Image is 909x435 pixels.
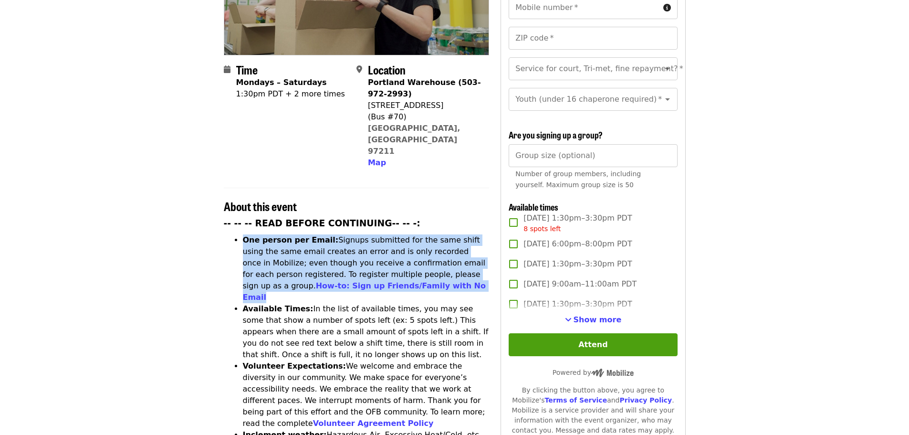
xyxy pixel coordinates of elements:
[313,419,434,428] a: Volunteer Agreement Policy
[523,258,632,270] span: [DATE] 1:30pm–3:30pm PDT
[368,111,481,123] div: (Bus #70)
[368,158,386,167] span: Map
[523,225,561,233] span: 8 spots left
[243,235,339,244] strong: One person per Email:
[224,198,297,214] span: About this event
[368,78,481,98] strong: Portland Warehouse (503-972-2993)
[224,218,420,228] strong: -- -- -- READ BEFORE CONTINUING-- -- -:
[515,170,641,189] span: Number of group members, including yourself. Maximum group size is 50
[663,3,671,12] i: circle-info icon
[591,369,634,377] img: Powered by Mobilize
[243,281,486,302] a: How-to: Sign up Friends/Family with No Email
[224,65,230,74] i: calendar icon
[368,61,406,78] span: Location
[509,144,677,167] input: [object Object]
[661,62,674,75] button: Open
[509,27,677,50] input: ZIP code
[509,128,603,141] span: Are you signing up a group?
[661,93,674,106] button: Open
[509,201,558,213] span: Available times
[574,315,622,324] span: Show more
[243,361,490,429] li: We welcome and embrace the diversity in our community. We make space for everyone’s accessibility...
[523,212,632,234] span: [DATE] 1:30pm–3:30pm PDT
[368,157,386,169] button: Map
[243,304,313,313] strong: Available Times:
[236,78,327,87] strong: Mondays – Saturdays
[368,100,481,111] div: [STREET_ADDRESS]
[243,234,490,303] li: Signups submitted for the same shift using the same email creates an error and is only recorded o...
[243,303,490,361] li: In the list of available times, you may see some that show a number of spots left (ex: 5 spots le...
[523,238,632,250] span: [DATE] 6:00pm–8:00pm PDT
[243,361,346,371] strong: Volunteer Expectations:
[236,88,345,100] div: 1:30pm PDT + 2 more times
[236,61,258,78] span: Time
[368,124,460,156] a: [GEOGRAPHIC_DATA], [GEOGRAPHIC_DATA] 97211
[523,298,632,310] span: [DATE] 1:30pm–3:30pm PDT
[619,396,672,404] a: Privacy Policy
[565,314,622,326] button: See more timeslots
[523,278,637,290] span: [DATE] 9:00am–11:00am PDT
[356,65,362,74] i: map-marker-alt icon
[544,396,607,404] a: Terms of Service
[553,369,634,376] span: Powered by
[509,333,677,356] button: Attend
